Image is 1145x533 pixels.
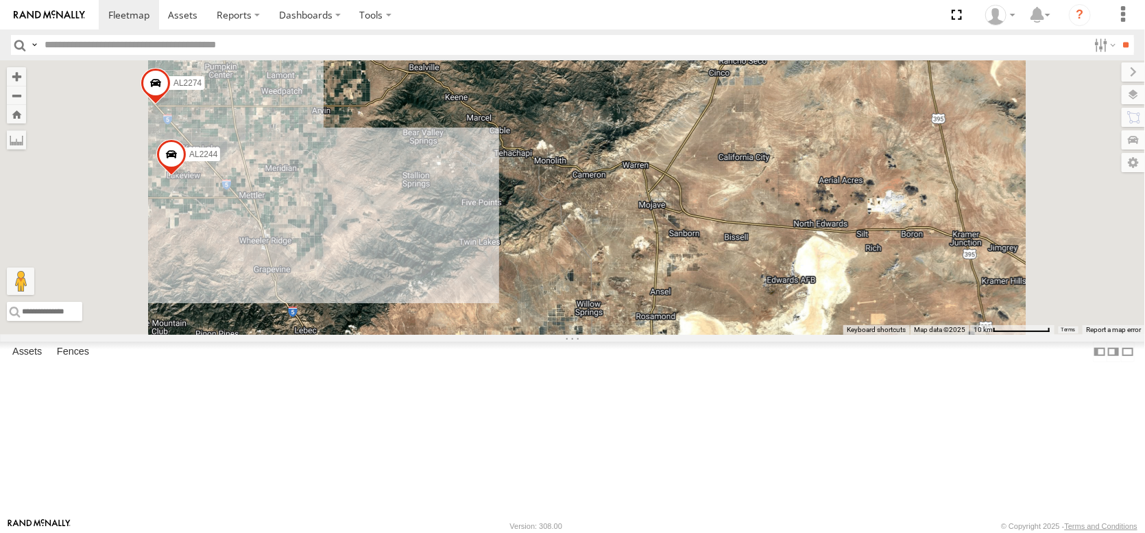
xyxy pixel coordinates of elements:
[8,519,71,533] a: Visit our Website
[189,150,217,159] span: AL2244
[5,342,49,362] label: Assets
[1122,153,1145,172] label: Map Settings
[847,325,906,335] button: Keyboard shortcuts
[7,268,34,295] button: Drag Pegman onto the map to open Street View
[969,325,1054,335] button: Map Scale: 10 km per 80 pixels
[173,78,202,88] span: AL2274
[7,67,26,86] button: Zoom in
[1065,522,1137,530] a: Terms and Conditions
[1121,342,1135,362] label: Hide Summary Table
[1001,522,1137,530] div: © Copyright 2025 -
[1089,35,1118,55] label: Search Filter Options
[7,130,26,150] label: Measure
[1061,327,1076,333] a: Terms (opens in new tab)
[7,105,26,123] button: Zoom Home
[50,342,96,362] label: Fences
[510,522,562,530] div: Version: 308.00
[914,326,965,333] span: Map data ©2025
[1086,326,1141,333] a: Report a map error
[1107,342,1120,362] label: Dock Summary Table to the Right
[980,5,1020,25] div: Dennis Braga
[14,10,85,20] img: rand-logo.svg
[974,326,993,333] span: 10 km
[1069,4,1091,26] i: ?
[29,35,40,55] label: Search Query
[7,86,26,105] button: Zoom out
[1093,342,1107,362] label: Dock Summary Table to the Left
